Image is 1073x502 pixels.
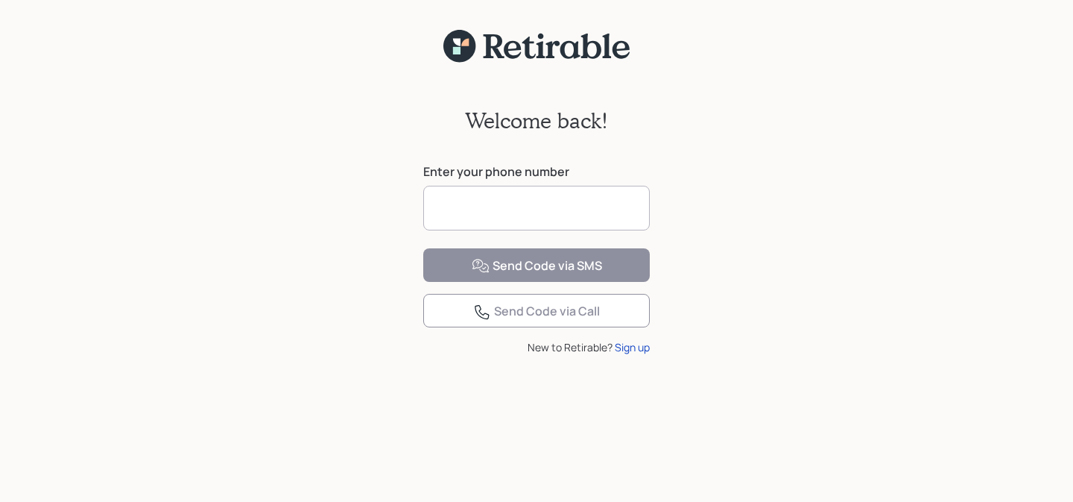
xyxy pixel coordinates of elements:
[423,163,650,180] label: Enter your phone number
[465,108,608,134] h2: Welcome back!
[615,339,650,355] div: Sign up
[472,257,602,275] div: Send Code via SMS
[473,303,600,321] div: Send Code via Call
[423,339,650,355] div: New to Retirable?
[423,294,650,327] button: Send Code via Call
[423,248,650,282] button: Send Code via SMS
